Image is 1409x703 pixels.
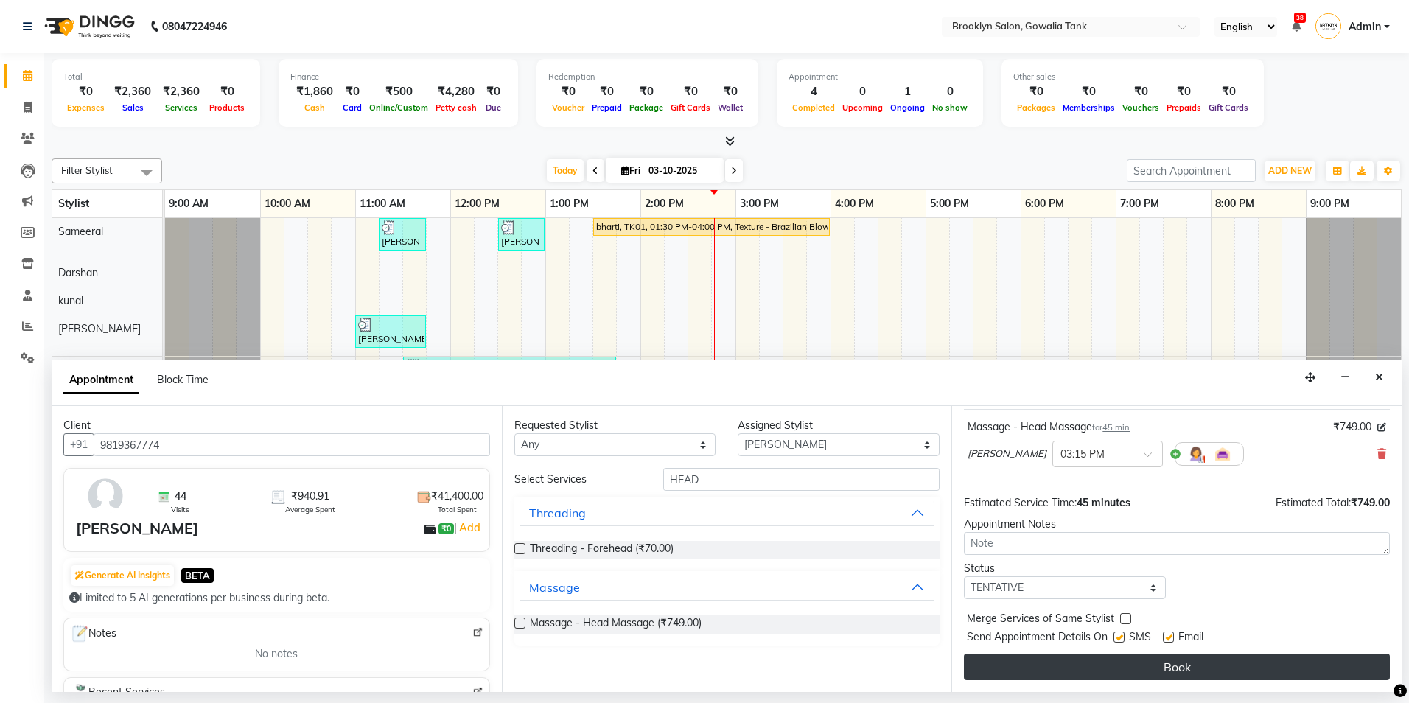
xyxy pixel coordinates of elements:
button: Close [1368,366,1390,389]
button: Threading [520,500,934,526]
span: Notes [70,624,116,643]
i: Edit price [1377,423,1386,432]
div: 0 [839,83,887,100]
span: [PERSON_NAME] [968,447,1046,461]
a: 6:00 PM [1021,193,1068,214]
div: [PERSON_NAME], TK04, 11:15 AM-11:45 AM, Hair - Hair Cut ([DEMOGRAPHIC_DATA]) - Stylist [380,220,424,248]
div: ₹0 [1013,83,1059,100]
button: +91 [63,433,94,456]
div: ₹4,280 [432,83,480,100]
span: BETA [181,568,214,582]
span: ₹940.91 [291,489,329,504]
span: Petty cash [432,102,480,113]
div: ₹500 [366,83,432,100]
div: ₹0 [63,83,108,100]
span: Email [1178,629,1203,648]
span: 45 min [1102,422,1130,433]
div: Other sales [1013,71,1252,83]
div: 1 [887,83,929,100]
span: SMS [1129,629,1151,648]
a: 10:00 AM [261,193,314,214]
input: Search by Name/Mobile/Email/Code [94,433,490,456]
span: Sameeral [58,225,103,238]
small: for [1092,422,1130,433]
div: Threading [529,504,586,522]
span: Stylist [58,197,89,210]
a: 8:00 PM [1212,193,1258,214]
div: [PERSON_NAME], TK05, 12:30 PM-01:00 PM, Hair - Hair Cut ([DEMOGRAPHIC_DATA]) - Stylist [500,220,543,248]
span: Average Spent [285,504,335,515]
div: Appointment Notes [964,517,1390,532]
div: Status [964,561,1166,576]
span: Upcoming [839,102,887,113]
a: 9:00 AM [165,193,212,214]
a: 5:00 PM [926,193,973,214]
div: [PERSON_NAME], TK03, 11:00 AM-11:45 AM, Threading - Eye Brow,Threading - Upper Lips,Threading - Chin [357,318,424,346]
button: Massage [520,574,934,601]
div: ₹0 [714,83,747,100]
span: Expenses [63,102,108,113]
span: Send Appointment Details On [967,629,1108,648]
span: Packages [1013,102,1059,113]
div: Requested Stylist [514,418,716,433]
div: ₹0 [1119,83,1163,100]
b: 08047224946 [162,6,227,47]
div: Massage [529,578,580,596]
img: Interior.png [1214,445,1231,463]
span: Appointment [63,367,139,394]
span: kunal [58,294,83,307]
span: Total Spent [438,504,477,515]
span: Sales [119,102,147,113]
button: Generate AI Insights [71,565,174,586]
span: Memberships [1059,102,1119,113]
span: Card [339,102,366,113]
span: 38 [1294,13,1306,23]
span: Visits [171,504,189,515]
span: Darshan [58,266,98,279]
div: Assigned Stylist [738,418,940,433]
img: avatar [84,475,127,517]
img: Hairdresser.png [1187,445,1205,463]
span: Fri [618,165,644,176]
span: Vouchers [1119,102,1163,113]
span: Gift Cards [667,102,714,113]
div: ₹0 [667,83,714,100]
span: No show [929,102,971,113]
div: Client [63,418,490,433]
div: Finance [290,71,506,83]
div: ₹0 [548,83,588,100]
div: Appointment [789,71,971,83]
span: Massage - Head Massage (₹749.00) [530,615,702,634]
div: ₹1,860 [290,83,339,100]
span: Gift Cards [1205,102,1252,113]
div: Massage - Head Massage [968,419,1130,435]
div: bharti, TK01, 01:30 PM-04:00 PM, Texture - Brazilian Blow Dry (Short) [595,220,828,234]
a: 7:00 PM [1116,193,1163,214]
span: Estimated Total: [1276,496,1351,509]
span: Filter Stylist [61,164,113,176]
span: Services [161,102,201,113]
span: [PERSON_NAME] [58,322,141,335]
span: Online/Custom [366,102,432,113]
span: Recent Services [70,684,165,702]
span: Ongoing [887,102,929,113]
span: Prepaid [588,102,626,113]
span: ₹749.00 [1351,496,1390,509]
a: 11:00 AM [356,193,409,214]
span: Prepaids [1163,102,1205,113]
span: Voucher [548,102,588,113]
a: 38 [1292,20,1301,33]
span: Block Time [157,373,209,386]
div: Limited to 5 AI generations per business during beta. [69,590,484,606]
input: 2025-10-03 [644,160,718,182]
a: 3:00 PM [736,193,783,214]
span: Due [482,102,505,113]
span: | [454,519,483,536]
a: 2:00 PM [641,193,688,214]
span: Cash [301,102,329,113]
span: ₹41,400.00 [431,489,483,504]
span: 45 minutes [1077,496,1130,509]
input: Search by service name [663,468,940,491]
span: ₹749.00 [1333,419,1371,435]
span: Estimated Service Time: [964,496,1077,509]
